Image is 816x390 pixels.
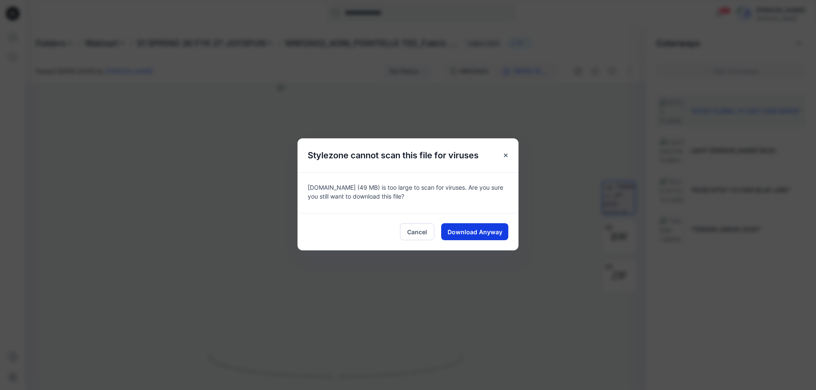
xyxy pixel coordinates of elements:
button: Download Anyway [441,223,508,240]
div: [DOMAIN_NAME] (49 MB) is too large to scan for viruses. Are you sure you still want to download t... [297,172,518,213]
span: Cancel [407,227,427,236]
button: Cancel [400,223,434,240]
span: Download Anyway [448,227,502,236]
h5: Stylezone cannot scan this file for viruses [297,138,489,172]
button: Close [498,148,513,163]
